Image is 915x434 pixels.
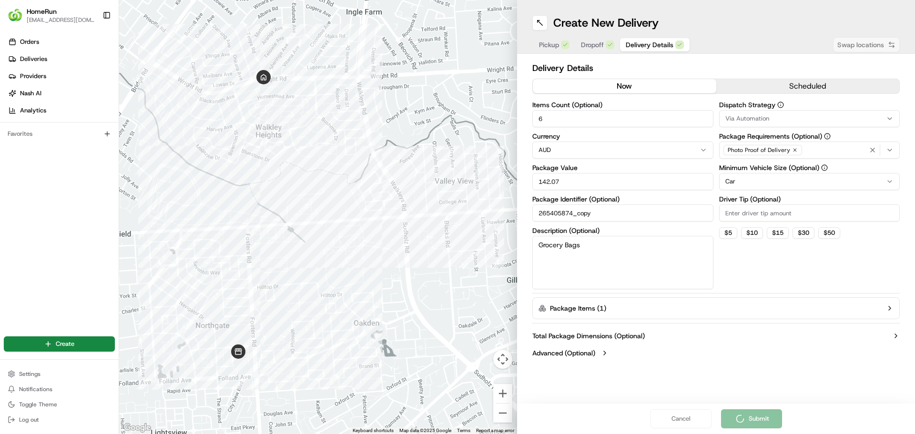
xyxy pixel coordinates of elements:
button: Keyboard shortcuts [353,427,394,434]
span: Deliveries [20,55,47,63]
button: [EMAIL_ADDRESS][DOMAIN_NAME] [27,16,95,24]
div: Start new chat [32,91,156,101]
span: Log out [19,416,39,424]
span: Pickup [539,40,559,50]
button: Minimum Vehicle Size (Optional) [821,164,828,171]
button: HomeRun [27,7,57,16]
span: Map data ©2025 Google [399,428,451,433]
input: Enter package identifier [532,204,713,222]
input: Enter package value [532,173,713,190]
button: Total Package Dimensions (Optional) [532,331,900,341]
span: Providers [20,72,46,81]
img: Google [122,422,153,434]
a: Powered byPylon [67,161,115,169]
span: Analytics [20,106,46,115]
button: $15 [767,227,789,239]
a: Terms [457,428,470,433]
a: Providers [4,69,119,84]
a: Deliveries [4,51,119,67]
button: Advanced (Optional) [532,348,900,358]
button: Map camera controls [493,350,512,369]
button: $30 [793,227,814,239]
img: 1736555255976-a54dd68f-1ca7-489b-9aae-adbdc363a1c4 [10,91,27,108]
input: Clear [25,61,157,71]
div: 📗 [10,139,17,147]
button: $5 [719,227,737,239]
label: Package Identifier (Optional) [532,196,713,202]
span: Toggle Theme [19,401,57,408]
span: Dropoff [581,40,604,50]
span: Settings [19,370,41,378]
span: Photo Proof of Delivery [728,146,790,154]
span: Delivery Details [626,40,673,50]
button: Create [4,336,115,352]
button: Photo Proof of Delivery [719,141,900,159]
span: Knowledge Base [19,138,73,148]
div: We're available if you need us! [32,101,121,108]
span: Notifications [19,385,52,393]
span: Via Automation [725,114,769,123]
span: Pylon [95,161,115,169]
button: Package Items (1) [532,297,900,319]
h1: Create New Delivery [553,15,659,30]
input: Enter number of items [532,110,713,127]
button: Settings [4,367,115,381]
a: Orders [4,34,119,50]
button: Toggle Theme [4,398,115,411]
button: Start new chat [162,94,173,105]
button: Notifications [4,383,115,396]
button: Package Requirements (Optional) [824,133,831,140]
button: $50 [818,227,840,239]
span: API Documentation [90,138,153,148]
h2: Delivery Details [532,61,900,75]
label: Package Items ( 1 ) [550,303,606,313]
a: Report a map error [476,428,514,433]
label: Minimum Vehicle Size (Optional) [719,164,900,171]
button: scheduled [716,79,900,93]
img: HomeRun [8,8,23,23]
label: Items Count (Optional) [532,101,713,108]
button: Log out [4,413,115,426]
button: Via Automation [719,110,900,127]
a: Analytics [4,103,119,118]
textarea: Grocery Bags [532,236,713,289]
span: Create [56,340,74,348]
input: Enter driver tip amount [719,204,900,222]
a: 📗Knowledge Base [6,134,77,151]
span: Orders [20,38,39,46]
div: Favorites [4,126,115,141]
label: Package Requirements (Optional) [719,133,900,140]
label: Description (Optional) [532,227,713,234]
label: Total Package Dimensions (Optional) [532,331,645,341]
button: Dispatch Strategy [777,101,784,108]
button: HomeRunHomeRun[EMAIL_ADDRESS][DOMAIN_NAME] [4,4,99,27]
a: Open this area in Google Maps (opens a new window) [122,422,153,434]
label: Package Value [532,164,713,171]
img: Nash [10,10,29,29]
button: now [533,79,716,93]
a: 💻API Documentation [77,134,157,151]
a: Nash AI [4,86,119,101]
span: Nash AI [20,89,41,98]
p: Welcome 👋 [10,38,173,53]
label: Dispatch Strategy [719,101,900,108]
button: $10 [741,227,763,239]
label: Currency [532,133,713,140]
label: Driver Tip (Optional) [719,196,900,202]
label: Advanced (Optional) [532,348,595,358]
button: Zoom out [493,404,512,423]
div: 💻 [81,139,88,147]
button: Zoom in [493,384,512,403]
